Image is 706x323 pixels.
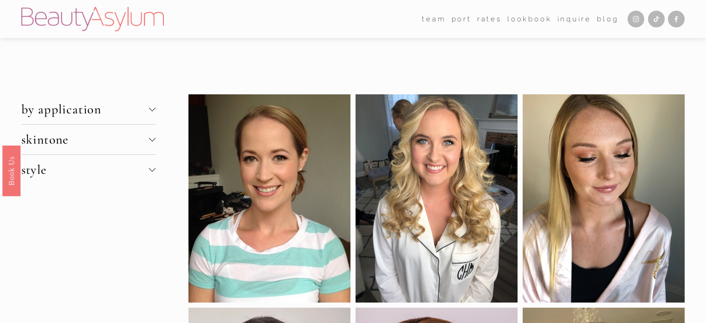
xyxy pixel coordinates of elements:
[21,125,155,154] button: skintone
[477,12,502,26] a: Rates
[21,101,149,117] span: by application
[21,132,149,147] span: skintone
[597,12,618,26] a: Blog
[628,11,644,27] a: Instagram
[668,11,685,27] a: Facebook
[422,12,446,26] a: folder dropdown
[21,162,149,178] span: style
[21,155,155,185] button: style
[648,11,665,27] a: TikTok
[2,145,20,196] a: Book Us
[21,7,164,31] img: Beauty Asylum | Bridal Hair &amp; Makeup Charlotte &amp; Atlanta
[21,94,155,124] button: by application
[507,12,551,26] a: Lookbook
[557,12,592,26] a: Inquire
[452,12,472,26] a: port
[422,13,446,26] span: team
